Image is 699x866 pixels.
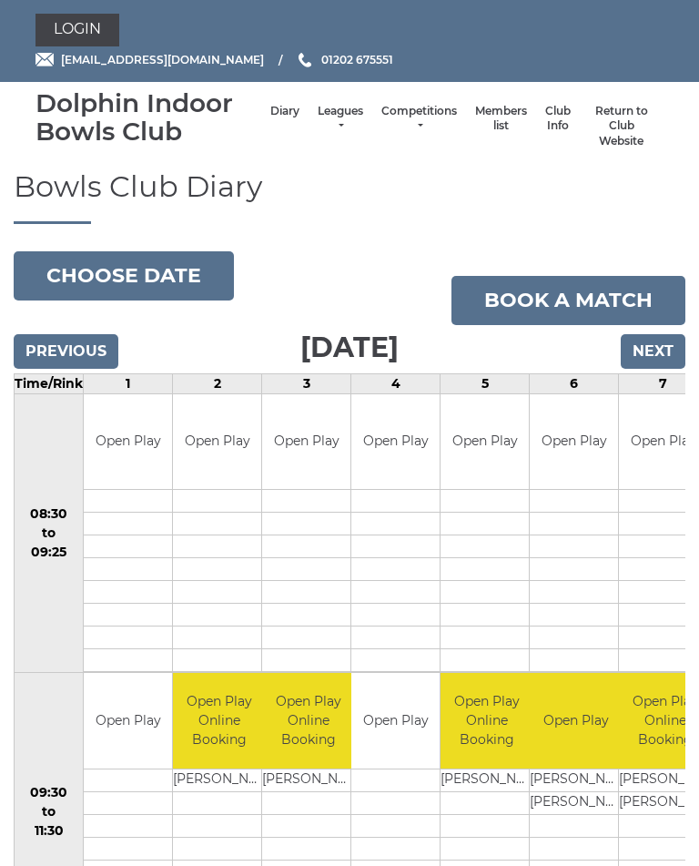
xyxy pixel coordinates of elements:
[262,673,354,769] td: Open Play Online Booking
[35,89,261,146] div: Dolphin Indoor Bowls Club
[14,334,118,369] input: Previous
[321,53,393,66] span: 01202 675551
[351,394,440,490] td: Open Play
[262,394,350,490] td: Open Play
[351,373,441,393] td: 4
[296,51,393,68] a: Phone us 01202 675551
[173,373,262,393] td: 2
[451,276,685,325] a: Book a match
[530,394,618,490] td: Open Play
[299,53,311,67] img: Phone us
[262,373,351,393] td: 3
[545,104,571,134] a: Club Info
[173,673,265,769] td: Open Play Online Booking
[262,769,354,791] td: [PERSON_NAME]
[84,673,172,769] td: Open Play
[441,394,529,490] td: Open Play
[318,104,363,134] a: Leagues
[530,673,622,769] td: Open Play
[35,51,264,68] a: Email [EMAIL_ADDRESS][DOMAIN_NAME]
[441,373,530,393] td: 5
[173,394,261,490] td: Open Play
[35,14,119,46] a: Login
[14,170,685,223] h1: Bowls Club Diary
[589,104,654,149] a: Return to Club Website
[381,104,457,134] a: Competitions
[270,104,299,119] a: Diary
[441,673,532,769] td: Open Play Online Booking
[441,769,532,791] td: [PERSON_NAME]
[15,393,84,673] td: 08:30 to 09:25
[15,373,84,393] td: Time/Rink
[351,673,440,769] td: Open Play
[84,394,172,490] td: Open Play
[621,334,685,369] input: Next
[14,251,234,301] button: Choose date
[530,769,622,791] td: [PERSON_NAME]
[61,53,264,66] span: [EMAIL_ADDRESS][DOMAIN_NAME]
[84,373,173,393] td: 1
[530,373,619,393] td: 6
[530,791,622,814] td: [PERSON_NAME]
[475,104,527,134] a: Members list
[35,53,54,66] img: Email
[173,769,265,791] td: [PERSON_NAME]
